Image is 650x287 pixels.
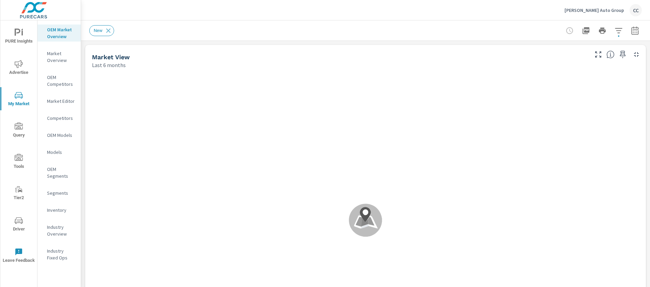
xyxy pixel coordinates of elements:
p: Last 6 months [92,61,126,69]
span: Save this to your personalized report [617,49,628,60]
div: OEM Models [37,130,81,140]
p: Market Overview [47,50,75,64]
p: Industry Fixed Ops [47,248,75,261]
p: Models [47,149,75,156]
p: Market Editor [47,98,75,105]
span: Find the biggest opportunities in your market for your inventory. Understand by postal code where... [606,50,615,59]
div: Segments [37,188,81,198]
div: OEM Market Overview [37,25,81,42]
span: Tools [2,154,35,171]
span: PURE Insights [2,29,35,45]
span: Driver [2,217,35,233]
div: Inventory [37,205,81,215]
div: OEM Segments [37,164,81,181]
div: OEM Competitors [37,72,81,89]
p: Segments [47,190,75,196]
button: Select Date Range [628,24,642,37]
div: Industry Overview [37,222,81,239]
h5: Market View [92,53,130,61]
p: OEM Market Overview [47,26,75,40]
div: Competitors [37,113,81,123]
p: Inventory [47,207,75,213]
p: OEM Competitors [47,74,75,87]
div: Models [37,147,81,157]
span: Tier2 [2,185,35,202]
div: CC [630,4,642,16]
p: OEM Models [47,132,75,139]
div: Industry Fixed Ops [37,246,81,263]
button: "Export Report to PDF" [579,24,593,37]
p: Competitors [47,115,75,122]
span: My Market [2,91,35,108]
p: OEM Segments [47,166,75,179]
div: nav menu [0,20,37,271]
span: New [90,28,107,33]
p: [PERSON_NAME] Auto Group [564,7,624,13]
p: Industry Overview [47,224,75,237]
span: Leave Feedback [2,248,35,265]
button: Minimize Widget [631,49,642,60]
button: Apply Filters [612,24,625,37]
button: Make Fullscreen [593,49,604,60]
span: Advertise [2,60,35,77]
div: Market Overview [37,48,81,65]
div: Market Editor [37,96,81,106]
span: Query [2,123,35,139]
button: Print Report [595,24,609,37]
div: New [89,25,114,36]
